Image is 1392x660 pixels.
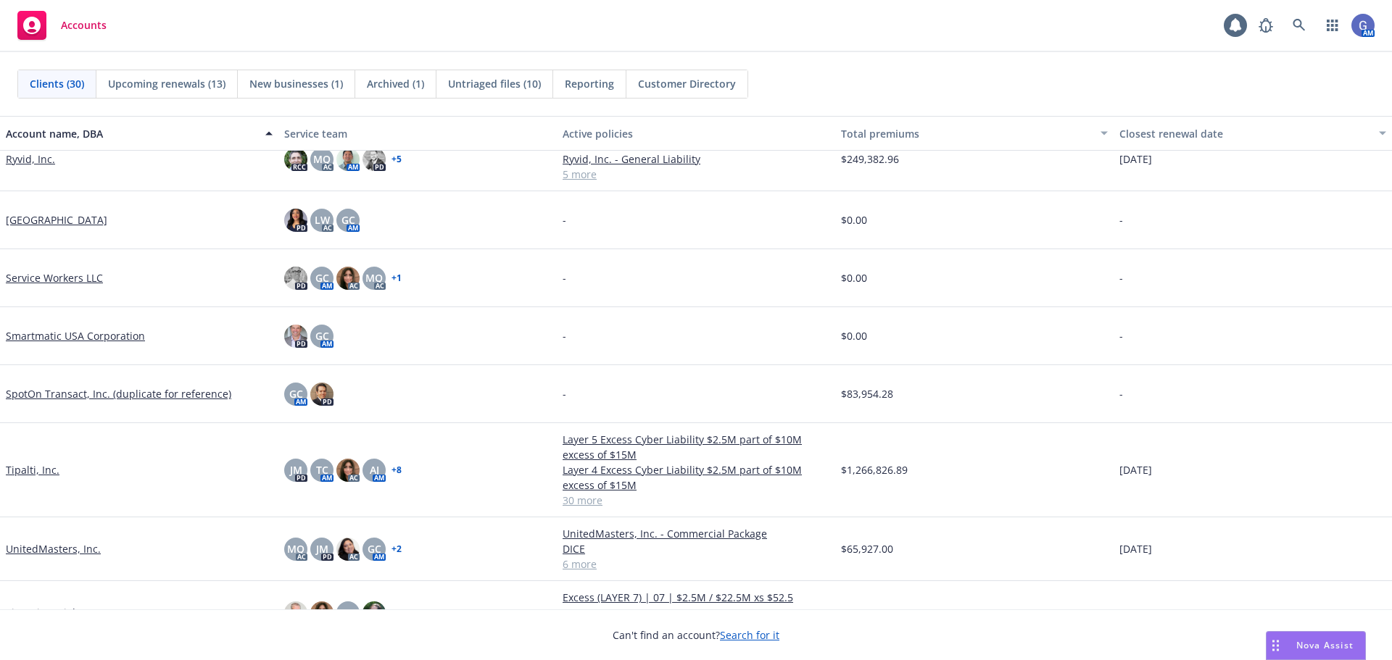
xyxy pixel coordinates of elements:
span: $0.00 [841,270,867,285]
span: Upcoming renewals (13) [108,76,225,91]
span: - [1119,386,1123,401]
img: photo [284,601,307,625]
span: Reporting [565,76,614,91]
img: photo [362,148,386,171]
span: - [563,270,566,285]
img: photo [284,148,307,171]
div: Active policies [563,126,829,141]
span: $0.00 [841,212,867,227]
span: $0.00 [841,328,867,343]
a: Report a Bug [1251,11,1280,40]
a: UK EL [563,605,829,620]
img: photo [362,601,386,625]
span: Customer Directory [638,76,736,91]
span: MQ [365,270,383,285]
span: - [563,212,566,227]
a: Service Workers LLC [6,270,103,285]
button: Closest renewal date [1114,116,1392,151]
span: JM [316,541,328,556]
span: $65,927.00 [841,541,893,556]
span: GC [315,270,329,285]
img: photo [310,601,333,625]
span: - [1119,328,1123,343]
span: [DATE] [1119,541,1152,556]
span: [DATE] [1119,462,1152,477]
span: [DATE] [1119,605,1152,620]
span: $83,954.28 [841,386,893,401]
img: photo [336,459,360,482]
a: UnitedMasters, Inc. [6,541,101,556]
span: Nova Assist [1296,639,1354,651]
span: MQ [313,151,331,167]
img: photo [284,209,307,232]
a: Ryvid, Inc. - General Liability [563,151,829,167]
span: $1,266,826.89 [841,462,908,477]
a: Layer 4 Excess Cyber Liability $2.5M part of $10M excess of $15M [563,462,829,493]
a: + 12 [391,609,407,617]
span: LW [315,212,330,227]
a: + 1 [391,274,402,283]
a: Excess (LAYER 7) | 07 | $2.5M / $22.5M xs $52.5 [563,590,829,605]
span: Accounts [61,20,107,31]
span: GC [289,386,303,401]
span: HB [341,605,355,620]
img: photo [336,538,360,561]
a: 6 more [563,556,829,572]
span: - [563,386,566,401]
span: - [1119,270,1123,285]
a: 5 more [563,167,829,182]
a: Accounts [12,5,112,46]
div: Account name, DBA [6,126,257,141]
a: SpotOn Transact, Inc. (duplicate for reference) [6,386,231,401]
button: Active policies [557,116,835,151]
a: Layer 5 Excess Cyber Liability $2.5M part of $10M excess of $15M [563,432,829,462]
span: JM [290,462,302,477]
a: Search for it [720,628,779,642]
a: + 8 [391,466,402,475]
span: Can't find an account? [613,627,779,643]
span: GC [315,328,329,343]
span: Clients (30) [30,76,84,91]
span: - [563,328,566,343]
img: photo [1351,14,1375,37]
button: Service team [278,116,557,151]
span: MQ [287,541,304,556]
div: Drag to move [1267,632,1285,659]
button: Nova Assist [1266,631,1366,660]
button: Total premiums [835,116,1114,151]
span: TC [316,462,328,477]
span: Untriaged files (10) [448,76,541,91]
a: + 2 [391,545,402,554]
a: Virtu Financial Energy [6,605,112,620]
a: DICE [563,541,829,556]
div: Service team [284,126,551,141]
span: New businesses (1) [249,76,343,91]
span: AJ [370,462,379,477]
span: Archived (1) [367,76,424,91]
div: Total premiums [841,126,1092,141]
span: $6,305,250.18 [841,605,908,620]
img: photo [310,383,333,406]
span: GC [341,212,355,227]
a: Switch app [1318,11,1347,40]
a: 30 more [563,493,829,508]
a: Ryvid, Inc. [6,151,55,167]
img: photo [336,267,360,290]
a: UnitedMasters, Inc. - Commercial Package [563,526,829,541]
a: Tipalti, Inc. [6,462,59,477]
span: - [1119,212,1123,227]
a: [GEOGRAPHIC_DATA] [6,212,107,227]
span: GC [368,541,381,556]
div: Closest renewal date [1119,126,1370,141]
img: photo [284,325,307,348]
a: Search [1285,11,1314,40]
span: [DATE] [1119,151,1152,167]
a: + 5 [391,155,402,164]
a: Smartmatic USA Corporation [6,328,145,343]
img: photo [336,148,360,171]
span: $249,382.96 [841,151,899,167]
